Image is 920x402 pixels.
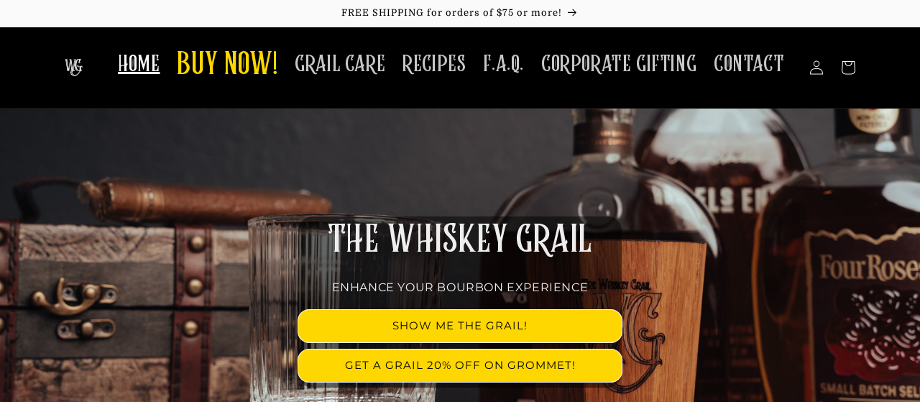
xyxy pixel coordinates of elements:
span: RECIPES [402,50,466,78]
img: The Whiskey Grail [65,59,83,76]
p: FREE SHIPPING for orders of $75 or more! [14,7,906,19]
a: CORPORATE GIFTING [533,42,705,87]
a: F.A.Q. [474,42,533,87]
a: CONTACT [705,42,793,87]
a: RECIPES [394,42,474,87]
span: ENHANCE YOUR BOURBON EXPERIENCE [332,280,589,294]
a: GRAIL CARE [286,42,394,87]
span: BUY NOW! [177,46,277,86]
a: HOME [109,42,168,87]
span: THE WHISKEY GRAIL [328,221,592,259]
a: BUY NOW! [168,37,286,94]
a: GET A GRAIL 20% OFF ON GROMMET! [298,350,622,382]
span: CONTACT [714,50,784,78]
a: SHOW ME THE GRAIL! [298,310,622,342]
span: HOME [118,50,160,78]
span: GRAIL CARE [295,50,385,78]
span: F.A.Q. [483,50,524,78]
span: CORPORATE GIFTING [541,50,696,78]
